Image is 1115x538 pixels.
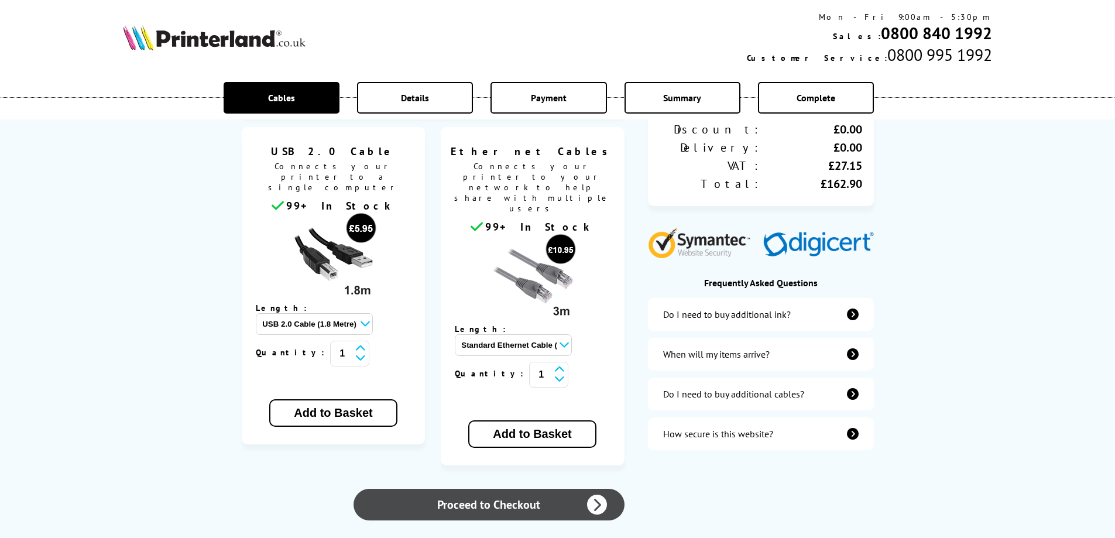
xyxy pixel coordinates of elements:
[747,12,992,22] div: Mon - Fri 9:00am - 5:30pm
[797,92,835,104] span: Complete
[648,225,759,258] img: Symantec Website Security
[660,176,761,191] div: Total:
[489,234,577,321] img: Ethernet cable
[761,140,862,155] div: £0.00
[248,158,420,198] span: Connects your printer to a single computer
[833,31,881,42] span: Sales:
[455,368,529,379] span: Quantity:
[747,53,887,63] span: Customer Service:
[663,92,701,104] span: Summary
[648,417,874,450] a: secure-website
[763,232,874,258] img: Digicert
[251,145,417,158] span: USB 2.0 Cable
[761,176,862,191] div: £162.90
[881,22,992,44] a: 0800 840 1992
[455,324,517,334] span: Length:
[663,428,773,440] div: How secure is this website?
[450,145,616,158] span: Ethernet Cables
[268,92,295,104] span: Cables
[256,347,330,358] span: Quantity:
[123,25,306,50] img: Printerland Logo
[660,140,761,155] div: Delivery:
[648,338,874,371] a: items-arrive
[761,158,862,173] div: £27.15
[269,399,397,427] button: Add to Basket
[648,277,874,289] div: Frequently Asked Questions
[761,122,862,137] div: £0.00
[485,220,594,234] span: 99+ In Stock
[663,388,804,400] div: Do I need to buy additional cables?
[660,122,761,137] div: Discount:
[401,92,429,104] span: Details
[660,158,761,173] div: VAT:
[447,158,619,220] span: Connects your printer to your network to help share with multiple users
[887,44,992,66] span: 0800 995 1992
[663,348,770,360] div: When will my items arrive?
[286,199,395,213] span: 99+ In Stock
[648,298,874,331] a: additional-ink
[531,92,567,104] span: Payment
[289,213,377,300] img: usb cable
[354,489,624,520] a: Proceed to Checkout
[468,420,596,448] button: Add to Basket
[648,378,874,410] a: additional-cables
[256,303,318,313] span: Length:
[663,309,791,320] div: Do I need to buy additional ink?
